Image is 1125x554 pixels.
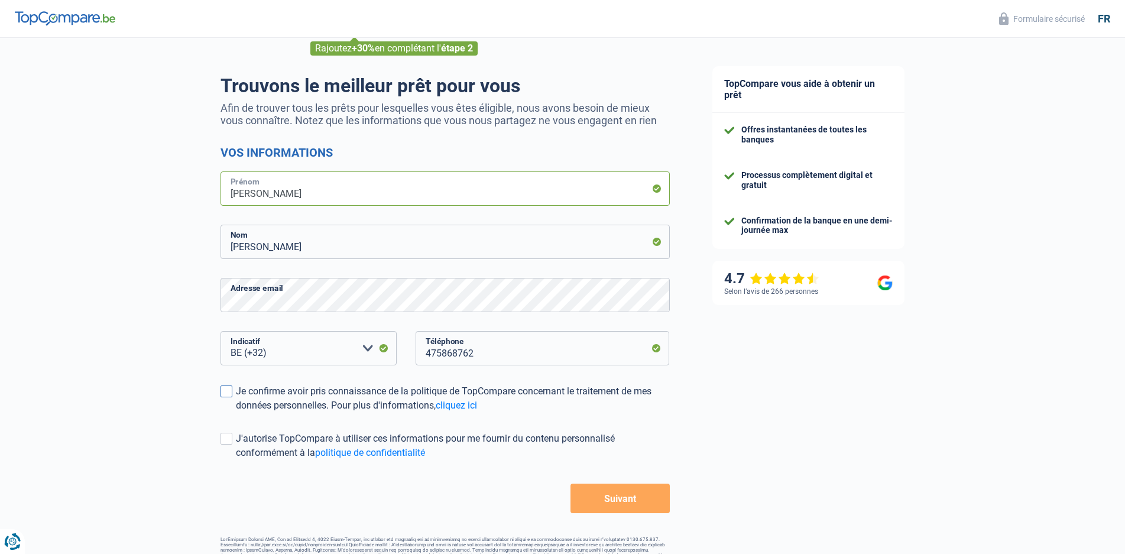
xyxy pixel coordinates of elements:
div: TopCompare vous aide à obtenir un prêt [712,66,904,113]
img: TopCompare Logo [15,11,115,25]
div: Confirmation de la banque en une demi-journée max [741,216,893,236]
button: Suivant [570,484,669,513]
a: politique de confidentialité [315,447,425,458]
div: Processus complètement digital et gratuit [741,170,893,190]
span: étape 2 [441,43,473,54]
div: 4.7 [724,270,819,287]
p: Afin de trouver tous les prêts pour lesquelles vous êtes éligible, nous avons besoin de mieux vou... [221,102,670,127]
div: J'autorise TopCompare à utiliser ces informations pour me fournir du contenu personnalisé conform... [236,432,670,460]
a: cliquez ici [436,400,477,411]
h1: Trouvons le meilleur prêt pour vous [221,74,670,97]
button: Formulaire sécurisé [992,9,1092,28]
div: Selon l’avis de 266 personnes [724,287,818,296]
input: 401020304 [416,331,670,365]
div: Offres instantanées de toutes les banques [741,125,893,145]
div: Rajoutez en complétant l' [310,41,478,56]
h2: Vos informations [221,145,670,160]
div: fr [1098,12,1110,25]
span: +30% [352,43,375,54]
div: Je confirme avoir pris connaissance de la politique de TopCompare concernant le traitement de mes... [236,384,670,413]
